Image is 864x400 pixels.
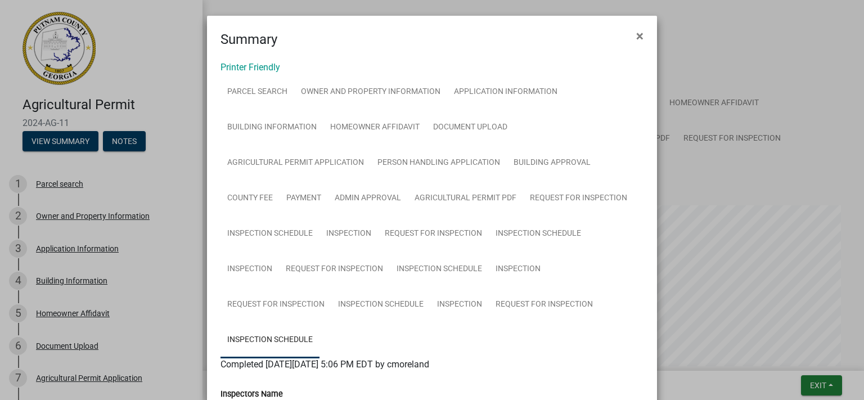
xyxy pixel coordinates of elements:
a: Inspection Schedule [331,287,430,323]
a: Person Handling Application [371,145,507,181]
a: Inspection [220,251,279,287]
a: Request for Inspection [279,251,390,287]
a: Request for Inspection [489,287,600,323]
a: Request for Inspection [220,287,331,323]
a: Document Upload [426,110,514,146]
a: Inspection Schedule [220,322,319,358]
a: Application Information [447,74,564,110]
label: Inspectors Name [220,390,283,398]
a: Parcel search [220,74,294,110]
a: County Fee [220,181,280,217]
span: Completed [DATE][DATE] 5:06 PM EDT by cmoreland [220,359,429,370]
a: Inspection [430,287,489,323]
a: Inspection Schedule [390,251,489,287]
a: Building Approval [507,145,597,181]
a: Inspection [489,251,547,287]
a: Owner and Property Information [294,74,447,110]
a: Inspection Schedule [220,216,319,252]
h4: Summary [220,29,277,50]
a: Admin Approval [328,181,408,217]
a: Inspection [319,216,378,252]
span: × [636,28,643,44]
a: Request for Inspection [523,181,634,217]
a: Inspection Schedule [489,216,588,252]
a: Agricultural Permit Application [220,145,371,181]
a: Payment [280,181,328,217]
a: Printer Friendly [220,62,280,73]
a: Request for Inspection [378,216,489,252]
a: Agricultural Permit PDF [408,181,523,217]
button: Close [627,20,652,52]
a: Homeowner Affidavit [323,110,426,146]
a: Building Information [220,110,323,146]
